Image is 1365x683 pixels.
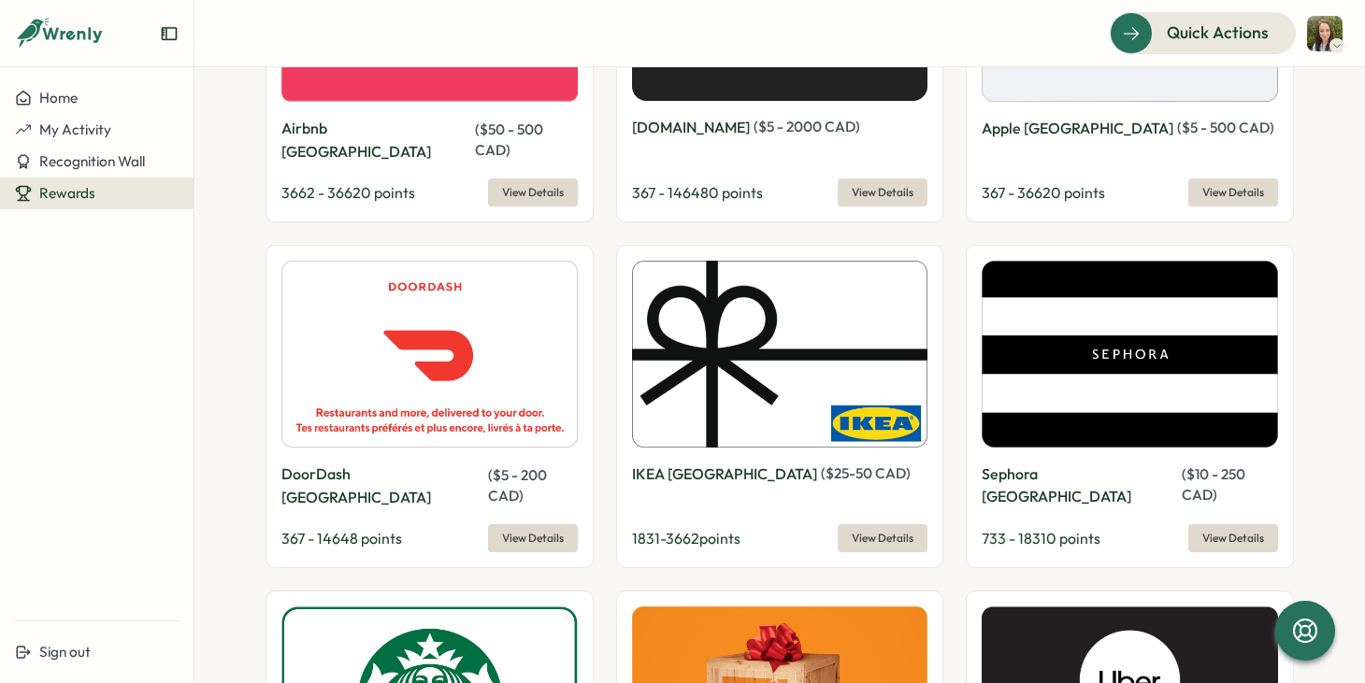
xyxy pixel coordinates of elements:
p: Airbnb [GEOGRAPHIC_DATA] [281,117,471,164]
img: DoorDash Canada [281,261,578,448]
span: 367 - 146480 points [632,183,763,202]
span: My Activity [39,121,111,138]
p: [DOMAIN_NAME] [632,116,750,139]
span: ( $ 10 - 250 CAD ) [1182,465,1245,504]
span: View Details [852,179,913,206]
span: ( $ 5 - 500 CAD ) [1177,119,1274,136]
img: IKEA Canada [632,261,928,448]
button: View Details [1188,524,1278,552]
span: View Details [852,525,913,551]
span: View Details [502,525,564,551]
span: Home [39,89,78,107]
span: View Details [1202,179,1264,206]
span: ( $ 5 - 200 CAD ) [488,466,547,505]
button: View Details [838,524,927,552]
button: Expand sidebar [160,24,179,43]
span: Recognition Wall [39,152,145,170]
button: View Details [488,178,578,206]
span: 733 - 18310 points [982,529,1100,548]
p: IKEA [GEOGRAPHIC_DATA] [632,462,817,486]
button: Quick Actions [1110,12,1296,53]
span: Sign out [39,643,91,661]
button: View Details [838,178,927,206]
span: View Details [1202,525,1264,551]
p: Apple [GEOGRAPHIC_DATA] [982,117,1173,140]
span: ( $ 5 - 2000 CAD ) [754,118,860,135]
img: Jacqueline Misling [1307,16,1343,51]
span: 367 - 14648 points [281,529,402,548]
span: 367 - 36620 points [982,183,1105,202]
span: Rewards [39,184,95,202]
span: 3662 - 36620 points [281,183,415,202]
span: 1831 - 3662 points [632,529,740,548]
img: Sephora Canada [982,261,1278,448]
span: Quick Actions [1167,21,1269,45]
button: View Details [488,524,578,552]
p: Sephora [GEOGRAPHIC_DATA] [982,462,1178,509]
span: ( $ 25 - 50 CAD ) [821,464,911,482]
span: ( $ 50 - 500 CAD ) [475,121,543,159]
p: DoorDash [GEOGRAPHIC_DATA] [281,462,484,509]
span: View Details [502,179,564,206]
button: View Details [1188,178,1278,206]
